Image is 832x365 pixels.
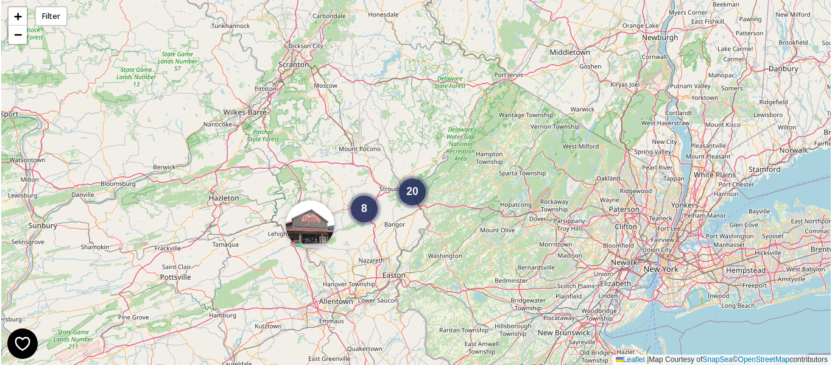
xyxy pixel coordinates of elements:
[14,27,22,42] span: −
[286,200,334,249] img: Marker
[738,355,790,364] a: OpenStreetMap
[9,7,27,26] a: Zoom in
[613,355,831,365] div: Map Courtesy of © contributors
[702,355,732,364] a: SnapSea
[361,202,367,214] span: 8
[399,179,426,205] div: 20
[14,9,22,24] span: +
[351,196,378,222] div: 8
[647,355,649,364] span: |
[9,26,27,44] a: Zoom out
[35,6,68,26] div: Filter
[616,355,645,364] a: Leaflet
[406,185,418,197] span: 20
